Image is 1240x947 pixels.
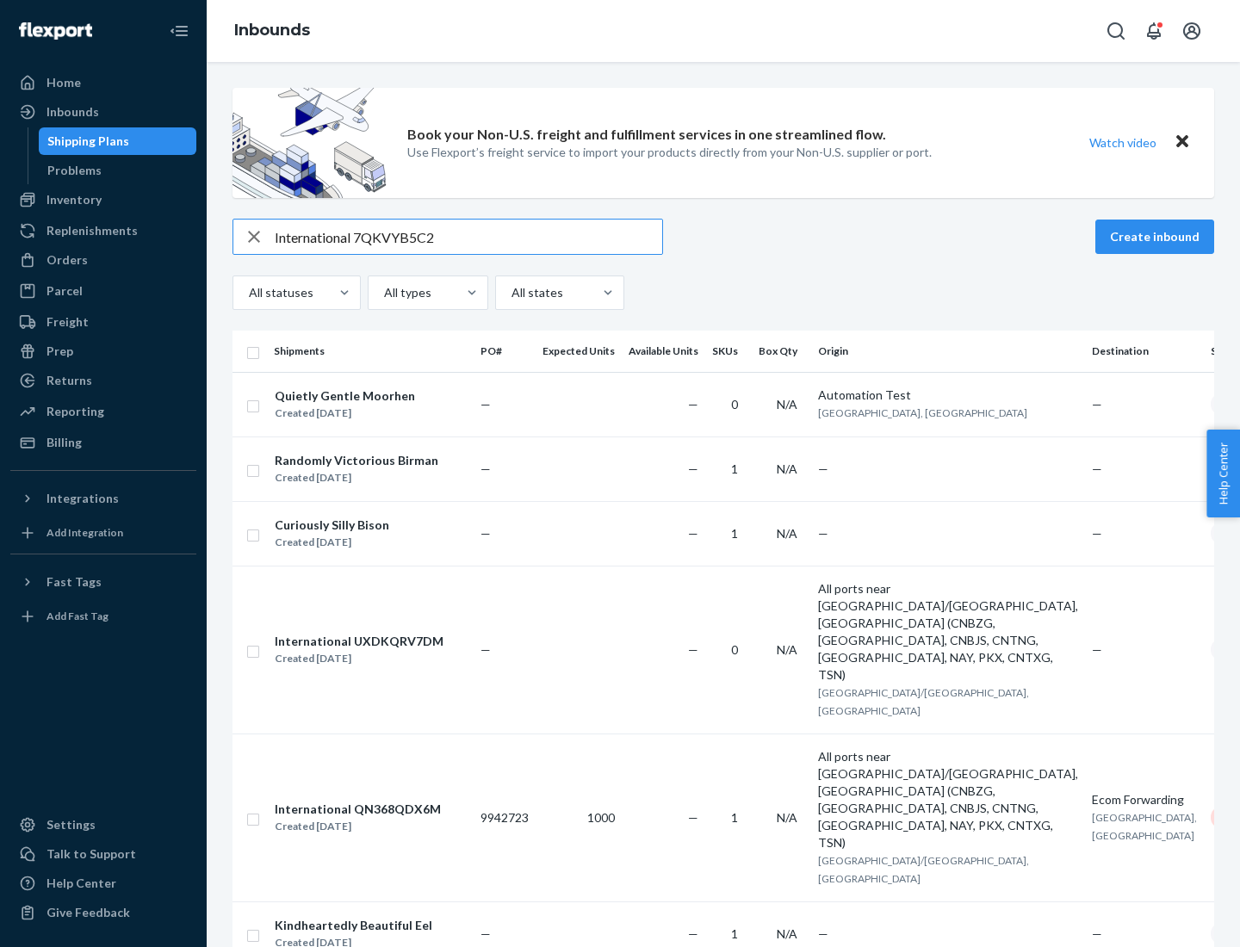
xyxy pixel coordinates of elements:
[220,6,324,56] ol: breadcrumbs
[46,403,104,420] div: Reporting
[10,69,196,96] a: Home
[1092,791,1197,808] div: Ecom Forwarding
[247,284,249,301] input: All statuses
[46,434,82,451] div: Billing
[46,343,73,360] div: Prep
[47,133,129,150] div: Shipping Plans
[688,526,698,541] span: —
[46,74,81,91] div: Home
[622,331,705,372] th: Available Units
[275,917,432,934] div: Kindheartedly Beautiful Eel
[46,573,102,591] div: Fast Tags
[267,331,474,372] th: Shipments
[777,397,797,412] span: N/A
[46,845,136,863] div: Talk to Support
[1206,430,1240,517] span: Help Center
[10,568,196,596] button: Fast Tags
[818,461,828,476] span: —
[510,284,512,301] input: All states
[480,397,491,412] span: —
[234,21,310,40] a: Inbounds
[480,526,491,541] span: —
[10,246,196,274] a: Orders
[688,926,698,941] span: —
[1092,811,1197,842] span: [GEOGRAPHIC_DATA], [GEOGRAPHIC_DATA]
[10,277,196,305] a: Parcel
[1078,130,1168,155] button: Watch video
[474,733,536,901] td: 9942723
[818,580,1078,684] div: All ports near [GEOGRAPHIC_DATA]/[GEOGRAPHIC_DATA], [GEOGRAPHIC_DATA] (CNBZG, [GEOGRAPHIC_DATA], ...
[818,387,1078,404] div: Automation Test
[275,650,443,667] div: Created [DATE]
[382,284,384,301] input: All types
[1092,926,1102,941] span: —
[731,810,738,825] span: 1
[731,461,738,476] span: 1
[731,926,738,941] span: 1
[818,406,1027,419] span: [GEOGRAPHIC_DATA], [GEOGRAPHIC_DATA]
[480,926,491,941] span: —
[10,98,196,126] a: Inbounds
[46,191,102,208] div: Inventory
[10,899,196,926] button: Give Feedback
[46,372,92,389] div: Returns
[688,397,698,412] span: —
[1137,14,1171,48] button: Open notifications
[10,603,196,630] a: Add Fast Tag
[46,103,99,121] div: Inbounds
[1092,526,1102,541] span: —
[10,398,196,425] a: Reporting
[10,840,196,868] a: Talk to Support
[688,461,698,476] span: —
[777,810,797,825] span: N/A
[10,519,196,547] a: Add Integration
[10,811,196,839] a: Settings
[818,526,828,541] span: —
[1171,130,1193,155] button: Close
[818,926,828,941] span: —
[1175,14,1209,48] button: Open account menu
[39,127,197,155] a: Shipping Plans
[275,405,415,422] div: Created [DATE]
[777,926,797,941] span: N/A
[10,367,196,394] a: Returns
[1092,642,1102,657] span: —
[688,810,698,825] span: —
[480,642,491,657] span: —
[407,144,932,161] p: Use Flexport’s freight service to import your products directly from your Non-U.S. supplier or port.
[46,816,96,833] div: Settings
[162,14,196,48] button: Close Navigation
[10,870,196,897] a: Help Center
[19,22,92,40] img: Flexport logo
[46,222,138,239] div: Replenishments
[777,461,797,476] span: N/A
[777,526,797,541] span: N/A
[818,686,1029,717] span: [GEOGRAPHIC_DATA]/[GEOGRAPHIC_DATA], [GEOGRAPHIC_DATA]
[46,609,108,623] div: Add Fast Tag
[275,534,389,551] div: Created [DATE]
[407,125,886,145] p: Book your Non-U.S. freight and fulfillment services in one streamlined flow.
[46,251,88,269] div: Orders
[480,461,491,476] span: —
[275,818,441,835] div: Created [DATE]
[39,157,197,184] a: Problems
[46,313,89,331] div: Freight
[731,397,738,412] span: 0
[275,387,415,405] div: Quietly Gentle Moorhen
[275,220,662,254] input: Search inbounds by name, destination, msku...
[10,337,196,365] a: Prep
[275,801,441,818] div: International QN368QDX6M
[10,217,196,244] a: Replenishments
[731,642,738,657] span: 0
[688,642,698,657] span: —
[275,452,438,469] div: Randomly Victorious Birman
[474,331,536,372] th: PO#
[275,517,389,534] div: Curiously Silly Bison
[10,429,196,456] a: Billing
[777,642,797,657] span: N/A
[46,282,83,300] div: Parcel
[752,331,811,372] th: Box Qty
[811,331,1085,372] th: Origin
[587,810,615,825] span: 1000
[705,331,752,372] th: SKUs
